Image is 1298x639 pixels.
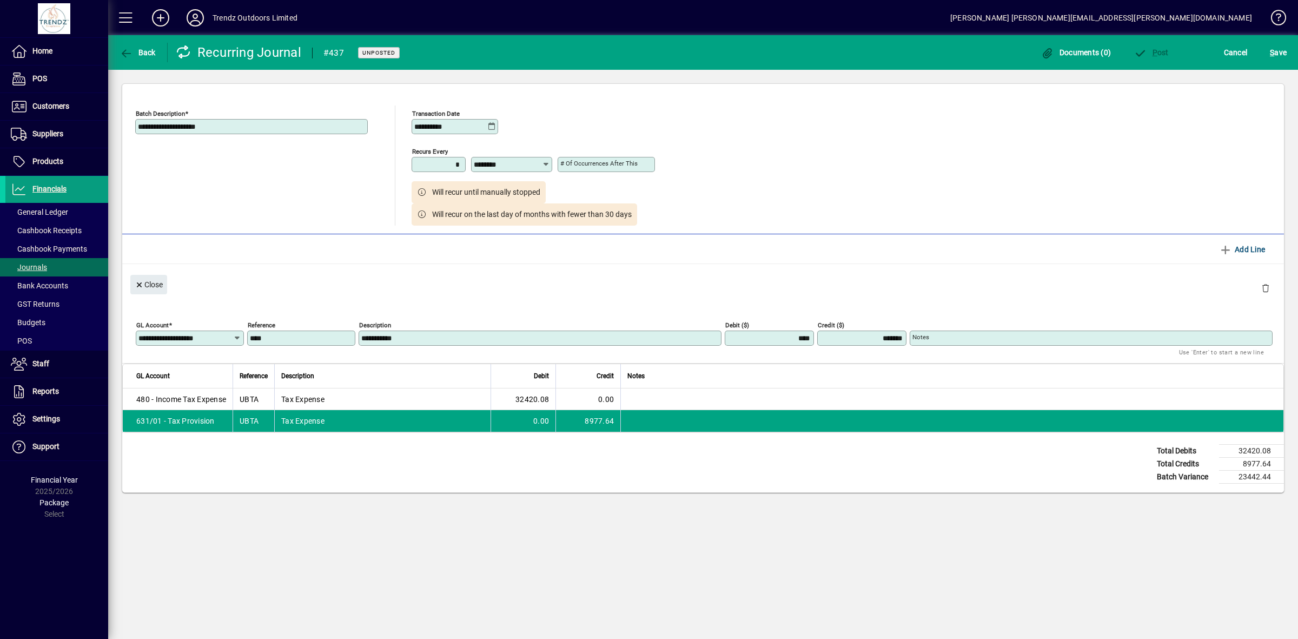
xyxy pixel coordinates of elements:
[5,433,108,460] a: Support
[1151,445,1219,458] td: Total Debits
[412,148,448,155] mat-label: Recurs every
[597,370,614,382] span: Credit
[5,406,108,433] a: Settings
[176,44,301,61] div: Recurring Journal
[1219,458,1284,471] td: 8977.64
[11,263,47,272] span: Journals
[818,321,844,329] mat-label: Credit ($)
[1219,241,1266,258] span: Add Line
[1253,283,1279,293] app-page-header-button: Delete
[31,476,78,484] span: Financial Year
[136,321,169,329] mat-label: GL Account
[5,121,108,148] a: Suppliers
[130,275,167,294] button: Close
[233,410,274,432] td: UBTA
[136,394,226,405] span: 480 - Income Tax Expense
[5,332,108,350] a: POS
[1224,44,1248,61] span: Cancel
[1219,445,1284,458] td: 32420.08
[1131,43,1171,62] button: Post
[1214,240,1271,259] button: Add Line
[32,47,52,55] span: Home
[136,370,170,382] span: GL Account
[136,110,185,117] mat-label: Batch Description
[11,281,68,290] span: Bank Accounts
[5,38,108,65] a: Home
[1038,43,1114,62] button: Documents (0)
[128,279,170,289] app-page-header-button: Close
[32,387,59,396] span: Reports
[32,185,67,193] span: Financials
[117,43,158,62] button: Back
[32,102,69,110] span: Customers
[362,49,395,56] span: Unposted
[5,276,108,295] a: Bank Accounts
[11,318,45,327] span: Budgets
[912,333,929,341] mat-label: Notes
[11,300,59,308] span: GST Returns
[1267,43,1289,62] button: Save
[11,337,32,345] span: POS
[32,359,49,368] span: Staff
[32,129,63,138] span: Suppliers
[5,240,108,258] a: Cashbook Payments
[120,48,156,57] span: Back
[5,93,108,120] a: Customers
[1151,471,1219,484] td: Batch Variance
[432,187,540,198] span: Will recur until manually stopped
[1221,43,1250,62] button: Cancel
[1270,44,1287,61] span: ave
[1134,48,1169,57] span: ost
[32,157,63,166] span: Products
[32,442,59,451] span: Support
[1153,48,1157,57] span: P
[5,258,108,276] a: Journals
[233,388,274,410] td: UBTA
[1151,458,1219,471] td: Total Credits
[432,209,632,220] span: Will recur on the last day of months with fewer than 30 days
[5,378,108,405] a: Reports
[1263,2,1284,37] a: Knowledge Base
[1179,346,1264,358] mat-hint: Use 'Enter' to start a new line
[491,410,555,432] td: 0.00
[281,370,314,382] span: Description
[1253,275,1279,301] button: Delete
[5,295,108,313] a: GST Returns
[274,388,491,410] td: Tax Expense
[143,8,178,28] button: Add
[108,43,168,62] app-page-header-button: Back
[178,8,213,28] button: Profile
[11,208,68,216] span: General Ledger
[240,370,268,382] span: Reference
[1219,471,1284,484] td: 23442.44
[32,74,47,83] span: POS
[32,414,60,423] span: Settings
[135,276,163,294] span: Close
[11,226,82,235] span: Cashbook Receipts
[213,9,297,27] div: Trendz Outdoors Limited
[5,351,108,378] a: Staff
[560,160,638,167] mat-label: # of occurrences after this
[1041,48,1111,57] span: Documents (0)
[627,370,645,382] span: Notes
[534,370,549,382] span: Debit
[5,313,108,332] a: Budgets
[5,221,108,240] a: Cashbook Receipts
[274,410,491,432] td: Tax Expense
[555,410,620,432] td: 8977.64
[725,321,749,329] mat-label: Debit ($)
[248,321,275,329] mat-label: Reference
[39,498,69,507] span: Package
[359,321,391,329] mat-label: Description
[1270,48,1274,57] span: S
[491,388,555,410] td: 32420.08
[5,148,108,175] a: Products
[5,203,108,221] a: General Ledger
[323,44,344,62] div: #437
[5,65,108,93] a: POS
[136,416,215,426] span: 631/01 - Tax Provision
[11,245,87,253] span: Cashbook Payments
[950,9,1252,27] div: [PERSON_NAME] [PERSON_NAME][EMAIL_ADDRESS][PERSON_NAME][DOMAIN_NAME]
[555,388,620,410] td: 0.00
[412,110,460,117] mat-label: Transaction date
